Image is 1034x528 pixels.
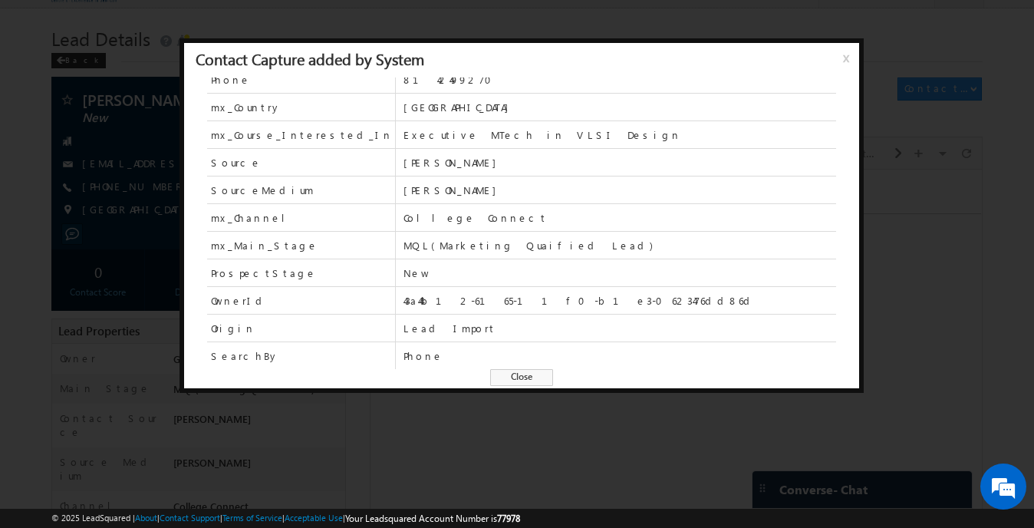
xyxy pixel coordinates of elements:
[99,88,545,102] div: .
[497,513,520,524] span: 77978
[77,12,192,35] div: All Selected
[48,88,82,102] span: [DATE]
[345,513,520,524] span: Your Leadsquared Account Number is
[207,232,395,259] span: mx_Main_Stage
[211,349,279,363] span: SearchBy
[211,101,282,114] span: mx_Country
[211,211,297,225] span: mx_Channel
[403,211,836,225] span: College Connect
[843,50,855,78] span: x
[207,342,395,369] span: SearchBy
[207,121,395,148] span: mx_Course_Interested_In
[207,177,395,203] span: SourceMedium
[211,239,318,252] span: mx_Main_Stage
[403,183,836,197] span: [PERSON_NAME]
[403,349,836,363] span: Phone
[490,369,553,386] span: Close
[160,513,220,523] a: Contact Support
[403,128,836,142] span: Executive MTech in VLSI Design
[211,156,262,170] span: Source
[15,60,65,74] div: Today
[234,88,305,101] span: details
[15,12,68,35] span: Activity Type
[135,513,157,523] a: About
[403,73,836,87] span: 8142499270
[207,149,395,176] span: Source
[207,287,395,314] span: OwnerId
[207,94,395,120] span: mx_Country
[222,513,282,523] a: Terms of Service
[231,12,252,35] span: Time
[211,73,251,87] span: Phone
[264,17,295,31] div: All Time
[196,51,424,65] div: Contact Capture added by System
[211,183,314,197] span: SourceMedium
[51,511,520,526] span: © 2025 LeadSquared | | | | |
[403,239,836,252] span: MQL(Marketing Quaified Lead)
[403,266,836,280] span: New
[99,88,222,101] span: Contact Capture:
[211,266,317,280] span: ProspectStage
[211,128,393,142] span: mx_Course_Interested_In
[211,294,268,308] span: OwnerId
[403,156,836,170] span: [PERSON_NAME]
[207,204,395,231] span: mx_Channel
[207,66,395,93] span: Phone
[81,17,125,31] div: All Selected
[403,322,836,335] span: Lead Import
[207,259,395,286] span: ProspectStage
[211,322,255,335] span: Origin
[403,294,836,308] span: 43a44b12-6165-11f0-b1e3-0623476dd86d
[207,315,395,342] span: Origin
[403,101,836,114] span: [GEOGRAPHIC_DATA]
[48,106,94,120] span: 12:20 PM
[285,513,343,523] a: Acceptable Use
